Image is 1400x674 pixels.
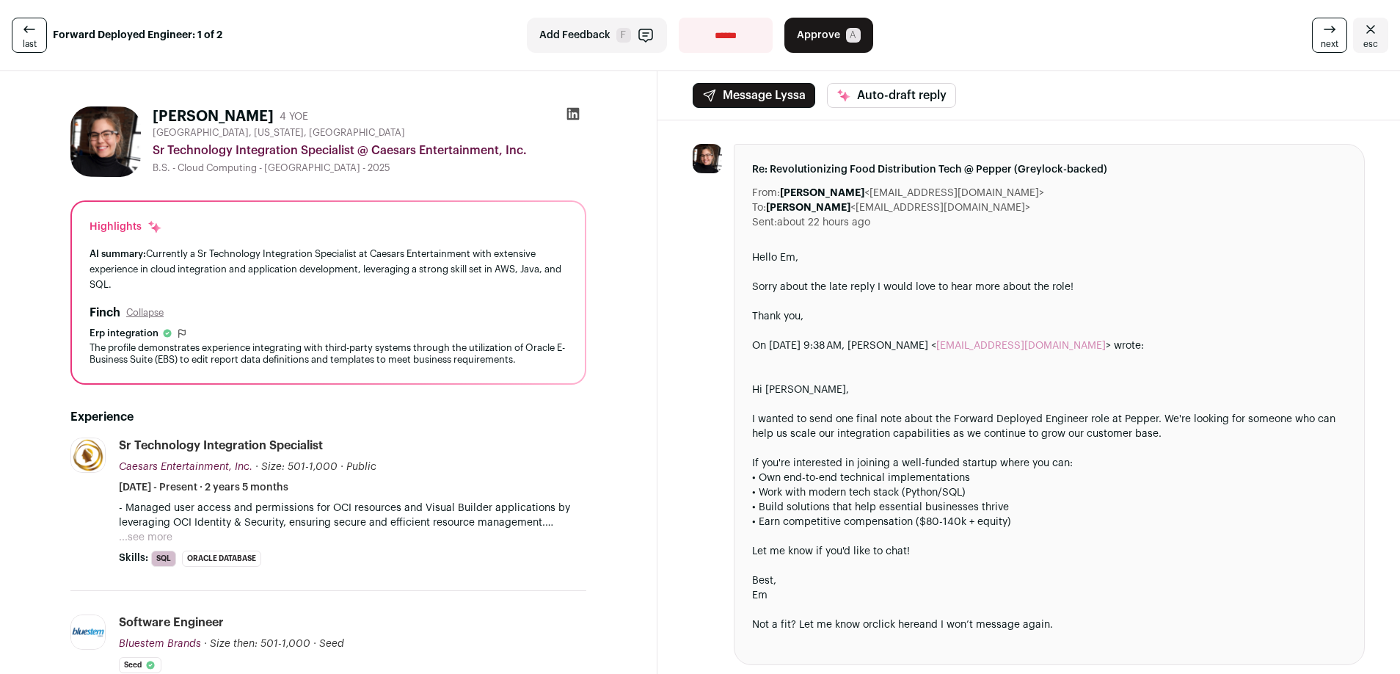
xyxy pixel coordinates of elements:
[182,551,261,567] li: Oracle Database
[752,412,1346,441] div: I wanted to send one final note about the Forward Deployed Engineer role at Pepper. We're looking...
[280,109,308,124] div: 4 YOE
[12,18,47,53] a: last
[752,338,1346,368] blockquote: On [DATE] 9:38 AM, [PERSON_NAME] < > wrote:
[766,200,1030,215] dd: <[EMAIL_ADDRESS][DOMAIN_NAME]>
[90,249,146,258] span: AI summary:
[752,162,1346,177] span: Re: Revolutionizing Food Distribution Tech @ Pepper (Greylock-backed)
[119,501,586,530] p: - Managed user access and permissions for OCI resources and Visual Builder applications by levera...
[90,220,162,234] div: Highlights
[119,639,201,649] span: Bluestem Brands
[616,28,631,43] span: F
[151,551,176,567] li: SQL
[1353,18,1388,53] a: Close
[1363,38,1378,50] span: esc
[752,515,1346,529] div: • Earn competitive compensation ($80-140k + equity)
[204,639,310,649] span: · Size then: 501-1,000
[153,106,274,127] h1: [PERSON_NAME]
[766,203,850,213] b: [PERSON_NAME]
[70,106,141,177] img: 583d751da313cb72592630b39a0589776774a3a639fef15cd6525d6ad8d2003d.jpg
[752,280,1346,294] div: Sorry about the late reply I would love to hear more about the role!
[153,127,405,139] span: [GEOGRAPHIC_DATA], [US_STATE], [GEOGRAPHIC_DATA]
[153,162,586,174] div: B.S. - Cloud Computing - [GEOGRAPHIC_DATA] - 2025
[872,620,919,630] a: click here
[752,500,1346,515] div: • Build solutions that help essential businesses thrive
[780,188,864,198] b: [PERSON_NAME]
[126,307,164,319] button: Collapse
[23,38,37,50] span: last
[90,246,567,292] div: Currently a Sr Technology Integration Specialist at Caesars Entertainment with extensive experien...
[539,28,610,43] span: Add Feedback
[752,485,1346,500] div: • Work with modern tech stack (Python/SQL)
[693,144,722,173] img: 583d751da313cb72592630b39a0589776774a3a639fef15cd6525d6ad8d2003d.jpg
[1321,38,1338,50] span: next
[319,639,344,649] span: Seed
[752,186,780,200] dt: From:
[153,142,586,159] div: Sr Technology Integration Specialist @ Caesars Entertainment, Inc.
[255,462,338,472] span: · Size: 501-1,000
[119,657,161,673] li: Seed
[752,250,1346,265] div: Hello Em,
[119,551,148,565] span: Skills:
[827,83,956,108] button: Auto-draft reply
[71,615,105,649] img: d71e6e0d6a91839857cca33971610be3d6a053fcaa10cd82c4ad3eb3d875ea8b.jpg
[90,327,158,339] span: Erp integration
[936,341,1106,351] a: [EMAIL_ADDRESS][DOMAIN_NAME]
[752,471,1346,485] div: • Own end-to-end technical implementations
[90,342,567,366] div: The profile demonstrates experience integrating with third-party systems through the utilization ...
[119,480,288,495] span: [DATE] - Present · 2 years 5 months
[313,637,316,651] span: ·
[1312,18,1347,53] a: next
[752,456,1346,471] div: If you're interested in joining a well-funded startup where you can:
[119,438,323,454] div: Sr Technology Integration Specialist
[777,215,870,230] dd: about 22 hours ago
[752,617,1346,632] div: Not a fit? Let me know or and I won’t message again.
[752,215,777,230] dt: Sent:
[797,28,840,43] span: Approve
[119,530,172,545] button: ...see more
[346,462,376,472] span: Public
[119,615,224,631] div: Software Engineer
[784,18,873,53] button: Approve A
[846,28,861,43] span: A
[752,544,1346,559] div: Let me know if you'd like to chat!
[119,462,252,472] span: Caesars Entertainment, Inc.
[527,18,667,53] button: Add Feedback F
[71,438,105,472] img: 48482b097c2164b1bceee3e115619706a3ee99b4f8d24bcd73ce37859fcea30d
[752,573,1346,588] div: Best,
[340,460,343,474] span: ·
[752,200,766,215] dt: To:
[70,408,586,426] h2: Experience
[752,383,1346,397] div: Hi [PERSON_NAME],
[780,186,1044,200] dd: <[EMAIL_ADDRESS][DOMAIN_NAME]>
[90,304,120,322] h2: Finch
[752,588,1346,603] div: Em
[752,309,1346,324] div: Thank you,
[693,83,815,108] button: Message Lyssa
[53,28,222,43] strong: Forward Deployed Engineer: 1 of 2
